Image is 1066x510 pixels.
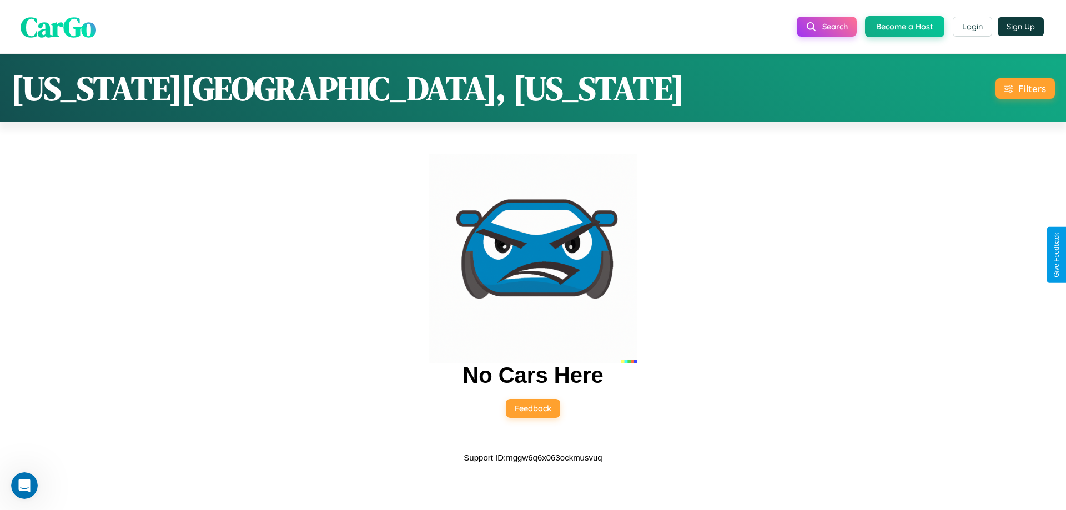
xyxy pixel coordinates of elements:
[1018,83,1046,94] div: Filters
[464,450,602,465] p: Support ID: mggw6q6x063ockmusvuq
[11,472,38,499] iframe: Intercom live chat
[429,154,637,363] img: car
[11,65,684,111] h1: [US_STATE][GEOGRAPHIC_DATA], [US_STATE]
[995,78,1055,99] button: Filters
[797,17,857,37] button: Search
[953,17,992,37] button: Login
[1053,233,1060,277] div: Give Feedback
[998,17,1044,36] button: Sign Up
[21,7,96,46] span: CarGo
[865,16,944,37] button: Become a Host
[822,22,848,32] span: Search
[462,363,603,388] h2: No Cars Here
[506,399,560,418] button: Feedback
